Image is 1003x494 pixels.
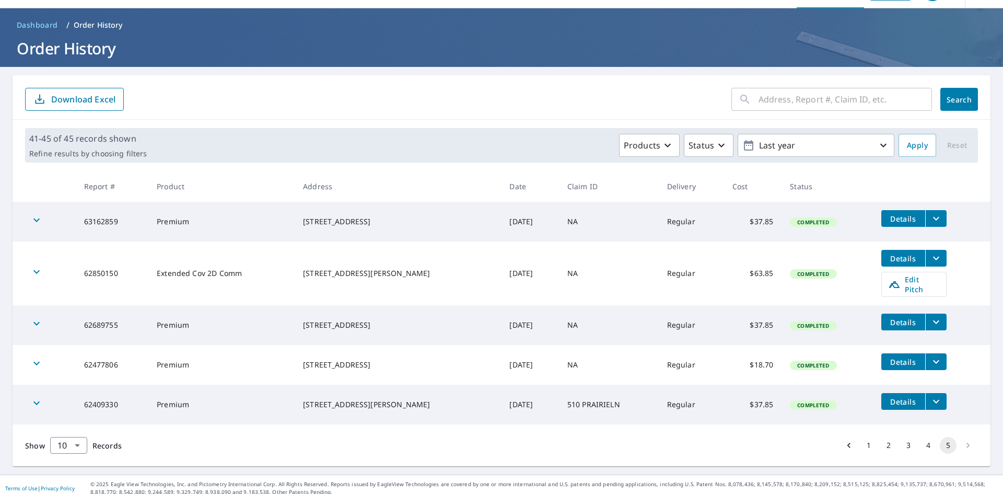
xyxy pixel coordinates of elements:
[66,19,69,31] li: /
[860,437,877,454] button: Go to page 1
[303,320,493,330] div: [STREET_ADDRESS]
[738,134,894,157] button: Last year
[940,88,978,111] button: Search
[303,268,493,279] div: [STREET_ADDRESS][PERSON_NAME]
[559,385,659,424] td: 510 PRAIRIELN
[295,171,501,202] th: Address
[303,399,493,410] div: [STREET_ADDRESS][PERSON_NAME]
[839,437,978,454] nav: pagination navigation
[881,272,947,297] a: Edit Pitch
[148,385,295,424] td: Premium
[659,345,724,385] td: Regular
[17,20,58,30] span: Dashboard
[76,242,149,305] td: 62850150
[888,274,940,294] span: Edit Pitch
[689,139,714,152] p: Status
[881,314,925,330] button: detailsBtn-62689755
[501,242,558,305] td: [DATE]
[925,314,947,330] button: filesDropdownBtn-62689755
[659,242,724,305] td: Regular
[791,270,835,278] span: Completed
[559,305,659,345] td: NA
[148,305,295,345] td: Premium
[619,134,680,157] button: Products
[724,202,782,242] td: $37.85
[888,357,919,367] span: Details
[888,254,919,263] span: Details
[925,393,947,410] button: filesDropdownBtn-62409330
[900,437,917,454] button: Go to page 3
[148,171,295,202] th: Product
[925,250,947,267] button: filesDropdownBtn-62850150
[50,431,87,460] div: 10
[659,385,724,424] td: Regular
[303,360,493,370] div: [STREET_ADDRESS]
[920,437,937,454] button: Go to page 4
[148,242,295,305] td: Extended Cov 2D Comm
[755,136,877,155] p: Last year
[925,210,947,227] button: filesDropdownBtn-63162859
[29,149,147,158] p: Refine results by choosing filters
[501,202,558,242] td: [DATE]
[501,345,558,385] td: [DATE]
[559,202,659,242] td: NA
[791,362,835,369] span: Completed
[949,95,970,105] span: Search
[13,17,62,33] a: Dashboard
[13,38,990,59] h1: Order History
[888,397,919,407] span: Details
[881,210,925,227] button: detailsBtn-63162859
[74,20,123,30] p: Order History
[759,85,932,114] input: Address, Report #, Claim ID, etc.
[940,437,957,454] button: page 5
[501,171,558,202] th: Date
[791,322,835,329] span: Completed
[76,345,149,385] td: 62477806
[888,317,919,327] span: Details
[25,441,45,451] span: Show
[148,202,295,242] td: Premium
[724,305,782,345] td: $37.85
[559,345,659,385] td: NA
[782,171,872,202] th: Status
[841,437,857,454] button: Go to previous page
[13,17,990,33] nav: breadcrumb
[50,437,87,454] div: Show 10 records
[684,134,733,157] button: Status
[501,385,558,424] td: [DATE]
[659,305,724,345] td: Regular
[724,242,782,305] td: $63.85
[899,134,936,157] button: Apply
[791,219,835,226] span: Completed
[76,305,149,345] td: 62689755
[92,441,122,451] span: Records
[559,242,659,305] td: NA
[5,485,38,492] a: Terms of Use
[659,202,724,242] td: Regular
[724,171,782,202] th: Cost
[76,171,149,202] th: Report #
[559,171,659,202] th: Claim ID
[76,202,149,242] td: 63162859
[888,214,919,224] span: Details
[925,353,947,370] button: filesDropdownBtn-62477806
[791,401,835,409] span: Completed
[41,485,75,492] a: Privacy Policy
[724,345,782,385] td: $18.70
[881,353,925,370] button: detailsBtn-62477806
[880,437,897,454] button: Go to page 2
[501,305,558,345] td: [DATE]
[25,88,124,111] button: Download Excel
[5,485,75,491] p: |
[881,250,925,267] button: detailsBtn-62850150
[148,345,295,385] td: Premium
[29,132,147,145] p: 41-45 of 45 records shown
[724,385,782,424] td: $37.85
[624,139,660,152] p: Products
[51,94,115,105] p: Download Excel
[303,216,493,227] div: [STREET_ADDRESS]
[907,139,928,152] span: Apply
[881,393,925,410] button: detailsBtn-62409330
[76,385,149,424] td: 62409330
[659,171,724,202] th: Delivery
